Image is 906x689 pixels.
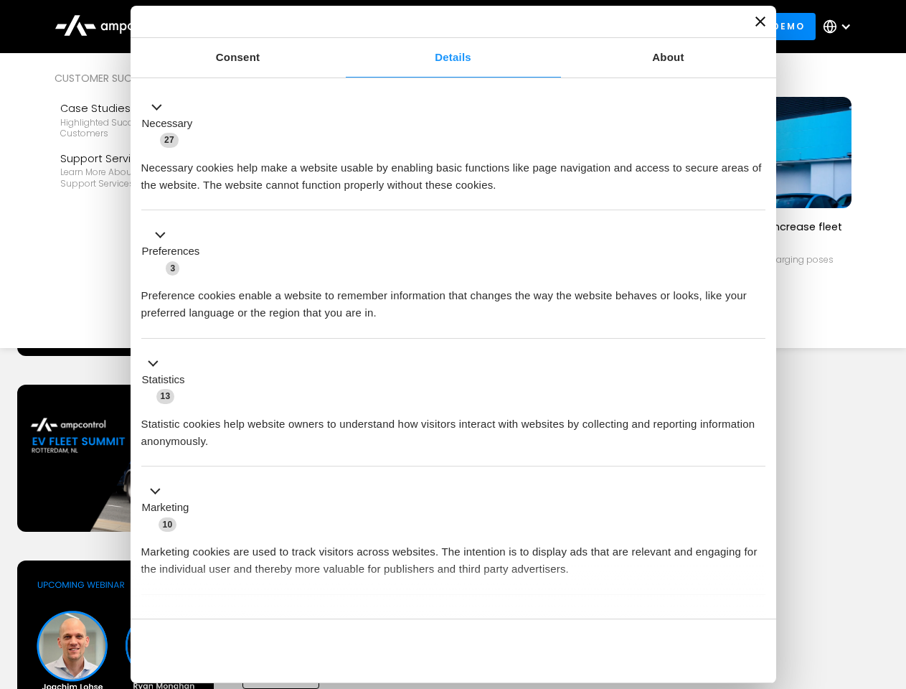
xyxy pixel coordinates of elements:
[237,613,250,627] span: 2
[141,98,202,149] button: Necessary (27)
[142,372,185,388] label: Statistics
[141,355,194,405] button: Statistics (13)
[142,243,200,260] label: Preferences
[60,151,227,167] div: Support Services
[559,630,765,672] button: Okay
[142,116,193,132] label: Necessary
[159,517,177,532] span: 10
[166,261,179,276] span: 3
[55,95,232,145] a: Case StudiesHighlighted success stories From Our Customers
[55,70,232,86] div: Customer success
[60,167,227,189] div: Learn more about Ampcontrol’s support services
[141,611,259,629] button: Unclassified (2)
[142,500,189,516] label: Marketing
[141,276,765,322] div: Preference cookies enable a website to remember information that changes the way the website beha...
[141,227,209,277] button: Preferences (3)
[141,149,765,194] div: Necessary cookies help make a website usable by enabling basic functions like page navigation and...
[55,145,232,195] a: Support ServicesLearn more about Ampcontrol’s support services
[755,17,765,27] button: Close banner
[561,38,776,78] a: About
[60,100,227,116] div: Case Studies
[141,405,765,450] div: Statistic cookies help website owners to understand how visitors interact with websites by collec...
[131,38,346,78] a: Consent
[160,133,179,147] span: 27
[156,389,175,403] span: 13
[141,533,765,578] div: Marketing cookies are used to track visitors across websites. The intention is to display ads tha...
[141,483,198,533] button: Marketing (10)
[60,117,227,139] div: Highlighted success stories From Our Customers
[346,38,561,78] a: Details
